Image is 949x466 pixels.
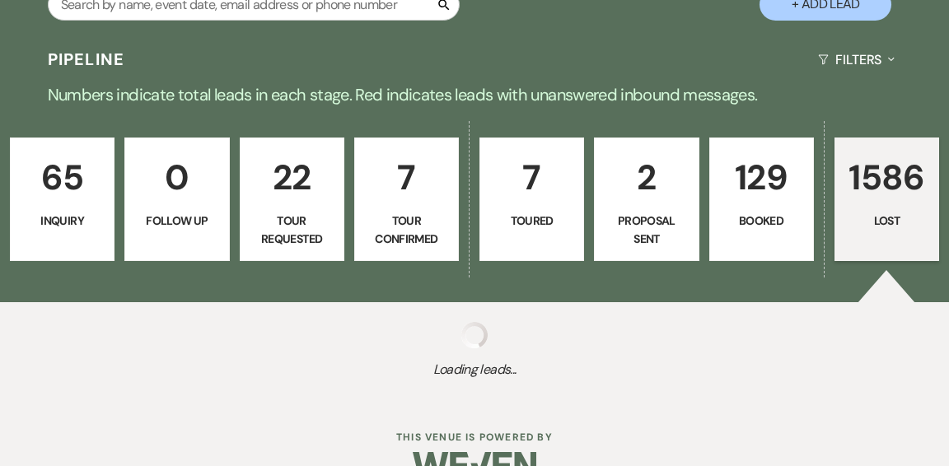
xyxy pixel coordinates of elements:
a: 2Proposal Sent [594,137,699,261]
p: Inquiry [21,212,104,230]
p: Booked [720,212,803,230]
p: Proposal Sent [605,212,688,249]
a: 7Toured [479,137,584,261]
a: 0Follow Up [124,137,229,261]
a: 1586Lost [834,137,939,261]
a: 65Inquiry [10,137,115,261]
p: 129 [720,150,803,205]
a: 7Tour Confirmed [354,137,459,261]
a: 22Tour Requested [240,137,344,261]
p: 7 [490,150,573,205]
p: 2 [605,150,688,205]
p: Tour Requested [250,212,334,249]
p: 1586 [845,150,928,205]
p: Lost [845,212,928,230]
p: Toured [490,212,573,230]
a: 129Booked [709,137,814,261]
h3: Pipeline [48,48,125,71]
p: 7 [365,150,448,205]
p: 65 [21,150,104,205]
img: loading spinner [461,322,488,348]
span: Loading leads... [48,360,902,380]
button: Filters [811,38,901,82]
p: Follow Up [135,212,218,230]
p: 0 [135,150,218,205]
p: Tour Confirmed [365,212,448,249]
p: 22 [250,150,334,205]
